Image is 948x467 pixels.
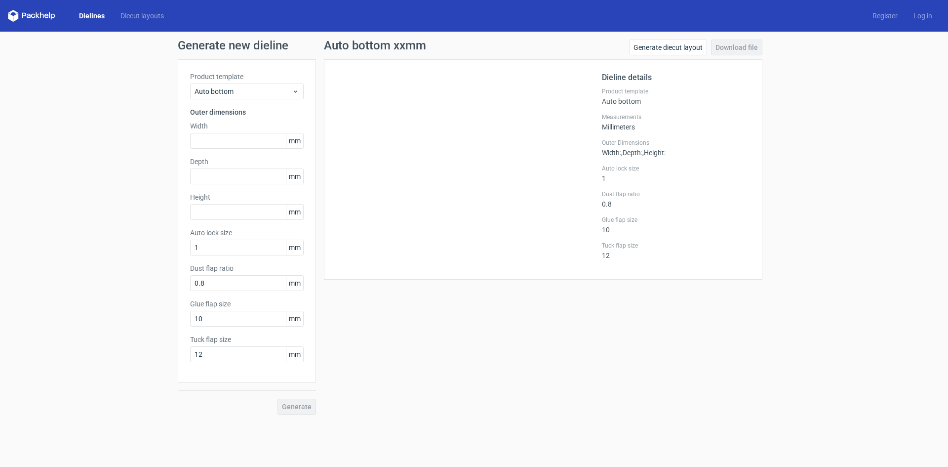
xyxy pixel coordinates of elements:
label: Product template [602,87,750,95]
div: 0.8 [602,190,750,208]
label: Tuck flap size [602,242,750,250]
span: , Depth : [621,149,642,157]
label: Depth [190,157,304,167]
label: Product template [190,72,304,82]
a: Generate diecut layout [629,40,707,55]
h1: Generate new dieline [178,40,770,51]
a: Log in [906,11,940,21]
div: 12 [602,242,750,259]
a: Register [865,11,906,21]
span: , Height : [642,149,666,157]
div: Millimeters [602,113,750,131]
h1: Auto bottom xxmm [324,40,426,51]
h2: Dieline details [602,72,750,84]
span: Width : [602,149,621,157]
span: mm [286,133,303,148]
h3: Outer dimensions [190,107,304,117]
label: Tuck flap size [190,335,304,344]
span: Auto bottom [195,86,292,96]
span: mm [286,311,303,326]
div: 1 [602,165,750,182]
label: Dust flap ratio [602,190,750,198]
label: Measurements [602,113,750,121]
span: mm [286,240,303,255]
span: mm [286,205,303,219]
label: Height [190,192,304,202]
span: mm [286,276,303,291]
div: Auto bottom [602,87,750,105]
div: 10 [602,216,750,234]
span: mm [286,347,303,362]
span: mm [286,169,303,184]
label: Auto lock size [190,228,304,238]
label: Glue flap size [602,216,750,224]
label: Glue flap size [190,299,304,309]
label: Width [190,121,304,131]
label: Outer Dimensions [602,139,750,147]
label: Dust flap ratio [190,263,304,273]
label: Auto lock size [602,165,750,172]
a: Diecut layouts [113,11,172,21]
a: Dielines [71,11,113,21]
